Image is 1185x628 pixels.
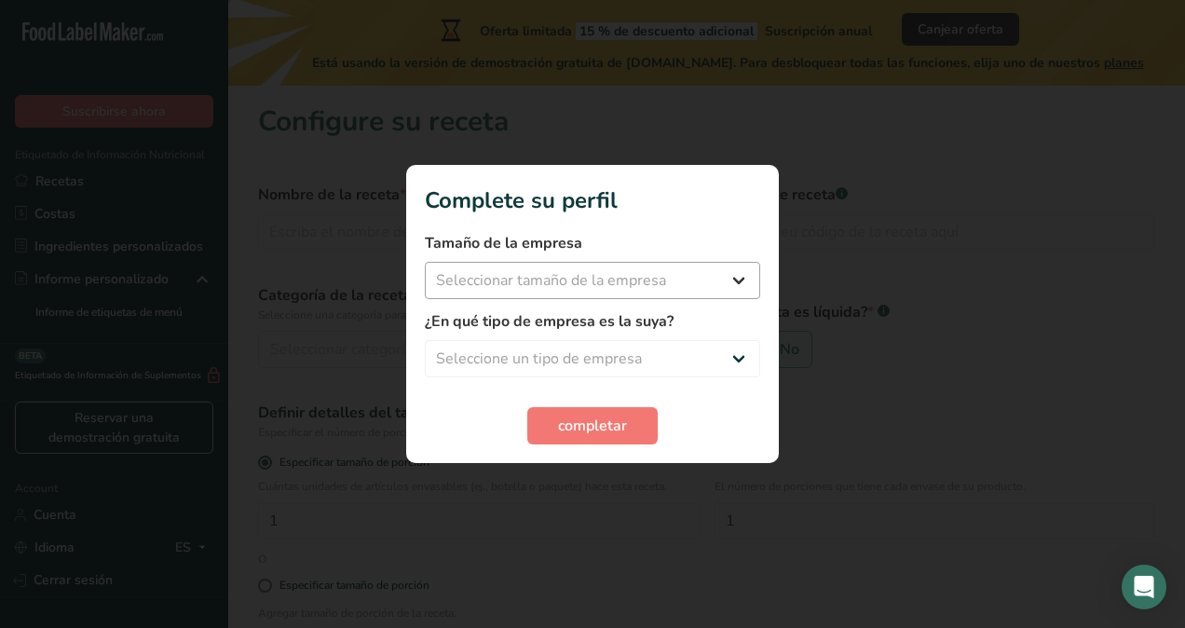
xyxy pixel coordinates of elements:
label: Tamaño de la empresa [425,232,760,254]
span: completar [558,415,627,437]
h1: Complete su perfil [425,184,760,217]
button: completar [527,407,658,444]
label: ¿En qué tipo de empresa es la suya? [425,310,760,333]
div: Open Intercom Messenger [1122,565,1166,609]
